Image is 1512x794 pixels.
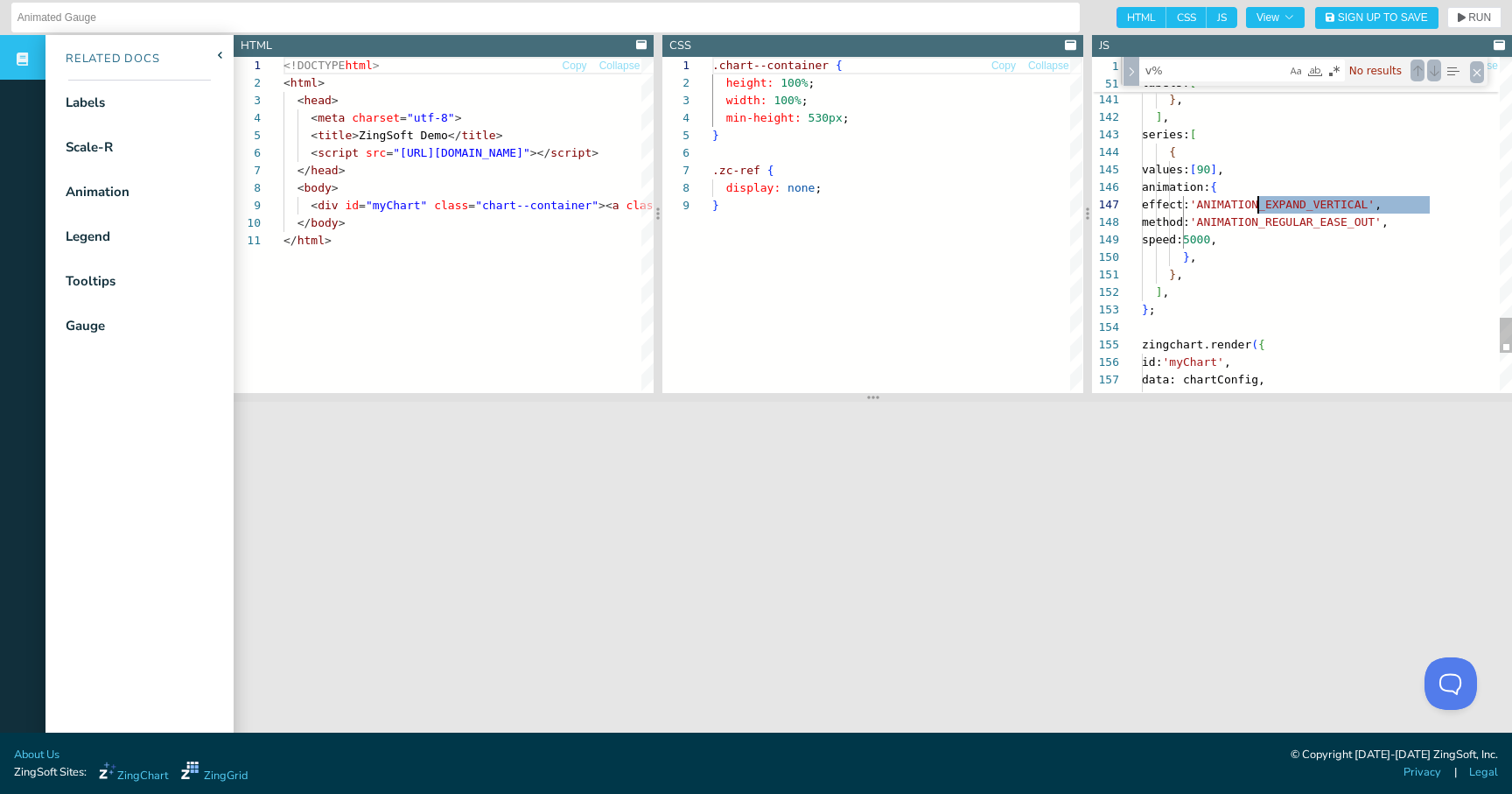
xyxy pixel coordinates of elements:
[468,199,475,212] span: =
[1470,61,1484,83] div: Close (Escape)
[345,199,359,212] span: id
[626,199,660,212] span: class
[311,199,318,212] span: <
[311,129,318,142] span: <
[1382,215,1389,228] span: ,
[1189,250,1196,263] span: ,
[1092,249,1119,266] div: 150
[726,111,801,124] span: min-height:
[297,164,311,177] span: </
[475,199,598,212] span: "chart--container"
[1092,266,1119,284] div: 151
[1189,198,1374,211] span: 'ANIMATION_EXPAND_VERTICAL'
[339,216,346,229] span: >
[234,179,261,197] div: 8
[669,38,691,54] div: CSS
[1427,60,1441,81] div: Next Match (Enter)
[712,129,719,142] span: }
[1092,58,1119,75] span: 1
[14,747,59,763] a: About Us
[234,144,261,162] div: 6
[234,57,261,74] div: 1
[1142,390,1190,404] span: height:
[304,94,331,107] span: head
[1092,144,1119,161] div: 144
[1123,57,1139,86] div: Toggle Replace
[726,181,781,194] span: display:
[1142,215,1190,228] span: method:
[234,232,261,249] div: 11
[1189,215,1381,228] span: 'ANIMATION_REGULAR_EASE_OUT'
[66,271,115,292] div: Tooltips
[1162,285,1169,299] span: ,
[726,94,767,107] span: width:
[297,94,304,107] span: <
[345,59,372,72] span: html
[234,92,261,109] div: 3
[1142,373,1265,386] span: data: chartConfig,
[462,129,496,142] span: title
[598,199,612,212] span: ><
[359,129,448,142] span: ZingSoft Demo
[1410,60,1424,81] div: Previous Match (⇧Enter)
[448,129,462,142] span: </
[311,111,318,124] span: <
[1155,110,1162,123] span: ]
[1092,214,1119,231] div: 148
[1092,179,1119,196] div: 146
[318,146,359,159] span: script
[434,199,468,212] span: class
[808,76,815,89] span: ;
[386,146,393,159] span: =
[1196,163,1210,176] span: 90
[1251,338,1258,351] span: (
[283,76,290,89] span: <
[1169,145,1176,158] span: {
[1027,58,1070,74] button: Collapse
[712,199,719,212] span: }
[1169,268,1176,281] span: }
[1469,764,1498,781] a: Legal
[1183,233,1210,246] span: 5000
[990,58,1017,74] button: Copy
[234,162,261,179] div: 7
[1092,126,1119,144] div: 143
[662,109,689,127] div: 4
[1210,180,1217,193] span: {
[1142,303,1149,316] span: }
[1148,303,1155,316] span: ;
[14,764,87,781] span: ZingSoft Sites:
[66,93,105,113] div: Labels
[1162,355,1223,369] span: 'myChart'
[1347,60,1408,81] div: No results
[1256,12,1294,23] span: View
[1166,7,1207,28] span: CSS
[1210,233,1217,246] span: ,
[662,92,689,109] div: 3
[297,234,325,247] span: html
[1142,233,1183,246] span: speed:
[712,164,760,177] span: .zc-ref
[234,402,1512,751] iframe: Your browser does not support iframes.
[1142,128,1190,141] span: series:
[181,762,248,784] a: ZingGrid
[66,137,113,158] div: Scale-R
[1142,180,1210,193] span: animation:
[66,227,110,247] div: Legend
[366,146,386,159] span: src
[234,109,261,127] div: 4
[1169,93,1176,106] span: }
[407,111,455,124] span: "utf-8"
[393,146,530,159] span: "[URL][DOMAIN_NAME]"
[726,76,774,89] span: height:
[801,94,808,107] span: ;
[241,38,272,54] div: HTML
[1142,338,1251,351] span: zingchart.render
[1162,110,1169,123] span: ,
[662,179,689,197] div: 8
[1155,285,1162,299] span: ]
[662,127,689,144] div: 5
[591,146,598,159] span: >
[1092,75,1119,93] span: 51
[332,94,339,107] span: >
